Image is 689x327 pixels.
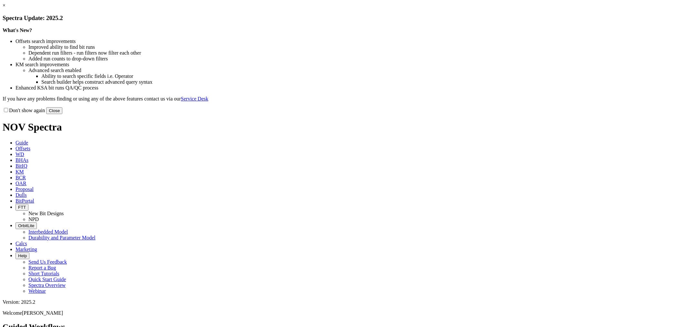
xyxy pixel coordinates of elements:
span: OrbitLite [18,223,34,228]
a: Service Desk [181,96,208,101]
li: Offsets search improvements [16,38,686,44]
p: Welcome [3,310,686,316]
li: Search builder helps construct advanced query syntax [41,79,686,85]
span: Guide [16,140,28,145]
span: Calcs [16,241,27,246]
span: Help [18,253,27,258]
li: Ability to search specific fields i.e. Operator [41,73,686,79]
a: Short Tutorials [28,271,59,276]
span: BHAs [16,157,28,163]
p: If you have any problems finding or using any of the above features contact us via our [3,96,686,102]
li: Improved ability to find bit runs [28,44,686,50]
span: [PERSON_NAME] [22,310,63,316]
span: Offsets [16,146,30,151]
span: BitPortal [16,198,34,204]
h1: NOV Spectra [3,121,686,133]
span: FTT [18,205,26,210]
li: Added run counts to drop-down filters [28,56,686,62]
span: Marketing [16,247,37,252]
a: NPD [28,216,39,222]
span: BitIQ [16,163,27,169]
h3: Spectra Update: 2025.2 [3,15,686,22]
label: Don't show again [3,108,45,113]
li: Dependent run filters - run filters now filter each other [28,50,686,56]
a: Send Us Feedback [28,259,67,265]
a: Interbedded Model [28,229,68,235]
li: Advanced search enabled [28,68,686,73]
li: KM search improvements [16,62,686,68]
button: Close [46,107,62,114]
a: Quick Start Guide [28,277,66,282]
a: New Bit Designs [28,211,64,216]
span: BCR [16,175,26,180]
a: × [3,3,5,8]
span: Proposal [16,186,34,192]
li: Enhanced KSA bit runs QA/QC process [16,85,686,91]
span: WD [16,152,24,157]
span: OAR [16,181,26,186]
div: Version: 2025.2 [3,299,686,305]
a: Spectra Overview [28,282,66,288]
span: KM [16,169,24,174]
span: Dulls [16,192,27,198]
strong: What's New? [3,27,32,33]
a: Report a Bug [28,265,56,270]
input: Don't show again [4,108,8,112]
a: Durability and Parameter Model [28,235,96,240]
a: Webinar [28,288,46,294]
